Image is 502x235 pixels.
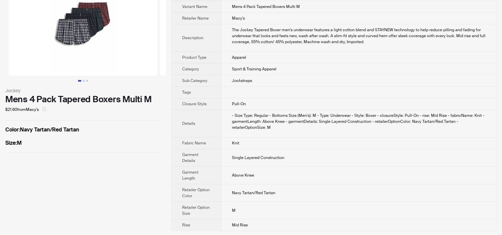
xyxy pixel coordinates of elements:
span: Category [182,66,199,72]
span: Above Knee [232,173,254,178]
span: Size : [5,139,17,146]
button: Go to slide 1 [78,80,81,82]
span: M [232,208,236,213]
span: Sub Category [182,78,207,83]
span: Retailer Name [182,16,209,21]
span: Retailer Option Color [182,187,210,198]
span: select [42,107,46,111]
span: Single Layered Construction [232,155,284,160]
label: Navy Tartan/Red Tartan [5,126,161,134]
button: Go to slide 3 [86,80,88,82]
div: Jockey [5,87,161,94]
span: Mens 4 Pack Tapered Boxers Multi M [232,4,300,9]
label: M [5,139,161,147]
span: Mid Rise [232,222,248,228]
span: Variant Name [182,4,207,9]
span: Description [182,35,203,40]
span: Pull-On [232,101,246,107]
span: Macy's [232,16,245,21]
span: Garment Details [182,152,198,163]
span: Navy Tartan/Red Tartan [232,190,275,196]
span: Apparel [232,55,246,60]
div: $21.60 from Macy's [5,104,161,115]
span: Jockstraps [232,78,252,83]
div: Mens 4 Pack Tapered Boxers Multi M [5,94,161,104]
span: Knit [232,140,239,146]
button: Go to slide 2 [83,80,85,82]
span: Details [182,121,195,126]
span: Closure Style [182,101,207,107]
span: Retailer Option Size [182,205,210,216]
span: Rise [182,222,190,228]
span: Garment Length [182,170,198,181]
span: Color : [5,126,20,133]
span: Fabric Name [182,140,206,146]
span: Product Type [182,55,206,60]
span: Sport & Training Apparel [232,66,276,72]
div: - Size Type: Regular - Bottoms Size (Men's): M - Type: Underwear - Style: Boxer - closureStyle: P... [232,113,486,130]
span: Tags [182,90,191,95]
div: The Jockey Tapered Boxer men's underwear features a light cotton blend and STAYNEW technology to ... [232,27,486,45]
